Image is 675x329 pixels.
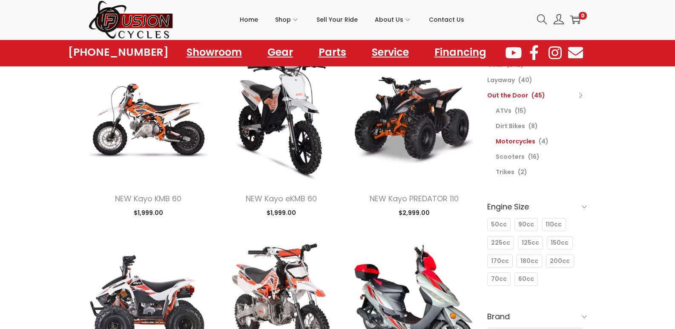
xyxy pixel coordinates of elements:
[240,0,258,39] a: Home
[134,209,163,217] span: 1,999.00
[375,0,412,39] a: About Us
[531,91,545,100] span: (45)
[487,76,515,84] a: Layaway
[399,209,430,217] span: 2,999.00
[68,46,169,58] a: [PHONE_NUMBER]
[518,76,532,84] span: (40)
[178,43,495,62] nav: Menu
[528,152,540,161] span: (16)
[487,91,528,100] a: Out the Door
[310,43,355,62] a: Parts
[316,9,358,30] span: Sell Your Ride
[487,306,587,326] h6: Brand
[550,257,570,266] span: 200cc
[275,0,299,39] a: Shop
[518,275,534,283] span: 60cc
[496,152,525,161] a: Scooters
[267,209,270,217] span: $
[496,106,511,115] a: ATVs
[491,238,510,247] span: 225cc
[496,122,525,130] a: Dirt Bikes
[259,43,302,62] a: Gear
[491,275,507,283] span: 70cc
[246,193,317,204] a: NEW Kayo eKMB 60
[518,168,527,176] span: (2)
[491,257,509,266] span: 170cc
[551,238,569,247] span: 150cc
[275,9,291,30] span: Shop
[546,220,562,229] span: 110cc
[174,0,531,39] nav: Primary navigation
[134,209,138,217] span: $
[518,220,534,229] span: 90cc
[429,9,464,30] span: Contact Us
[363,43,417,62] a: Service
[375,9,403,30] span: About Us
[496,168,514,176] a: Trikes
[426,43,495,62] a: Financing
[570,14,580,25] a: 0
[539,137,549,146] span: (4)
[240,9,258,30] span: Home
[429,0,464,39] a: Contact Us
[267,209,296,217] span: 1,999.00
[487,197,587,217] h6: Engine Size
[496,137,535,146] a: Motorcycles
[515,106,526,115] span: (15)
[520,257,538,266] span: 180cc
[529,122,538,130] span: (8)
[316,0,358,39] a: Sell Your Ride
[522,238,539,247] span: 125cc
[370,193,459,204] a: NEW Kayo PREDATOR 110
[399,209,402,217] span: $
[491,220,507,229] span: 50cc
[115,193,181,204] a: NEW Kayo KMB 60
[178,43,250,62] a: Showroom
